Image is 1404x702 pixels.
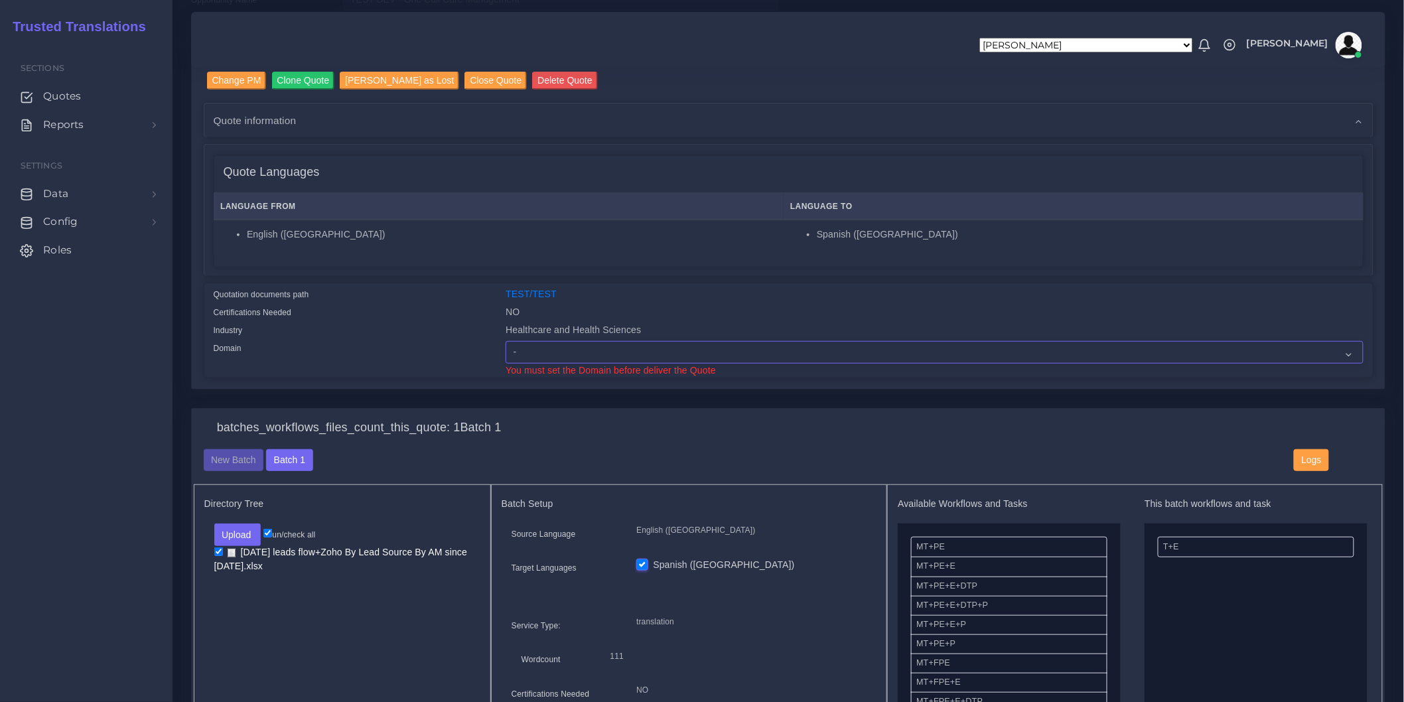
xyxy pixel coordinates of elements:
a: Data [10,180,163,208]
h5: Available Workflows and Tasks [898,498,1121,510]
h4: batches_workflows_files_count_this_quote: 1 [217,421,460,435]
li: MT+PE [911,537,1107,557]
a: Quotes [10,82,163,110]
label: Service Type: [512,620,561,632]
h2: Trusted Translations [3,19,146,35]
label: un/check all [263,529,315,541]
div: NO [496,305,1373,323]
h5: Batch Setup [502,498,877,510]
button: Upload [214,524,261,546]
div: Quote information [204,104,1373,137]
span: Sections [21,63,64,73]
span: Roles [43,243,72,257]
h5: This batch workflows and task [1145,498,1368,510]
label: Quotation documents path [214,289,309,301]
p: English ([GEOGRAPHIC_DATA]) [636,524,867,537]
h4: Batch 1 [460,421,502,435]
button: Logs [1294,449,1329,472]
li: MT+PE+E+P [911,615,1107,635]
a: Reports [10,111,163,139]
label: Target Languages [512,562,577,574]
label: Industry [214,324,243,336]
a: Batch 1 [266,454,313,464]
label: Certifications Needed [214,307,292,318]
input: [PERSON_NAME] as Lost [340,72,459,90]
li: MT+FPE [911,654,1107,673]
li: MT+PE+E+DTP [911,577,1107,597]
button: Batch 1 [266,449,313,472]
label: Domain [214,342,242,354]
img: avatar [1336,32,1362,58]
th: Language To [784,193,1364,220]
label: Wordcount [522,654,561,666]
span: Reports [43,117,84,132]
a: Roles [10,236,163,264]
p: translation [636,615,867,629]
li: MT+PE+E [911,557,1107,577]
a: New Batch [204,454,264,464]
label: Spanish ([GEOGRAPHIC_DATA]) [653,558,794,572]
input: un/check all [263,529,272,537]
span: You must set the Domain before deliver the Quote [506,365,716,376]
p: 111 [610,650,857,664]
p: NO [636,683,867,697]
li: English ([GEOGRAPHIC_DATA]) [247,228,776,242]
input: Close Quote [464,72,527,90]
label: Source Language [512,528,576,540]
span: Logs [1302,455,1322,465]
li: MT+FPE+E [911,673,1107,693]
th: Language From [214,193,784,220]
span: Quotes [43,89,81,104]
a: [PERSON_NAME]avatar [1240,32,1367,58]
a: Config [10,208,163,236]
h4: Quote Languages [224,165,320,180]
span: Quote information [214,113,297,128]
li: MT+PE+E+DTP+P [911,596,1107,616]
label: Certifications Needed [512,688,590,700]
div: Healthcare and Health Sciences [496,323,1373,341]
input: Delete Quote [532,72,598,90]
a: TEST/TEST [506,289,557,299]
span: Settings [21,161,62,171]
input: Clone Quote [272,72,335,90]
li: T+E [1158,537,1354,557]
li: MT+PE+P [911,634,1107,654]
a: Trusted Translations [3,16,146,38]
h5: Directory Tree [204,498,480,510]
a: [DATE] leads flow+Zoho By Lead Source By AM since [DATE].xlsx [214,546,468,573]
span: [PERSON_NAME] [1247,38,1328,48]
span: Data [43,186,68,201]
li: Spanish ([GEOGRAPHIC_DATA]) [817,228,1356,242]
button: New Batch [204,449,264,472]
input: Change PM [207,72,267,90]
span: Config [43,214,78,229]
